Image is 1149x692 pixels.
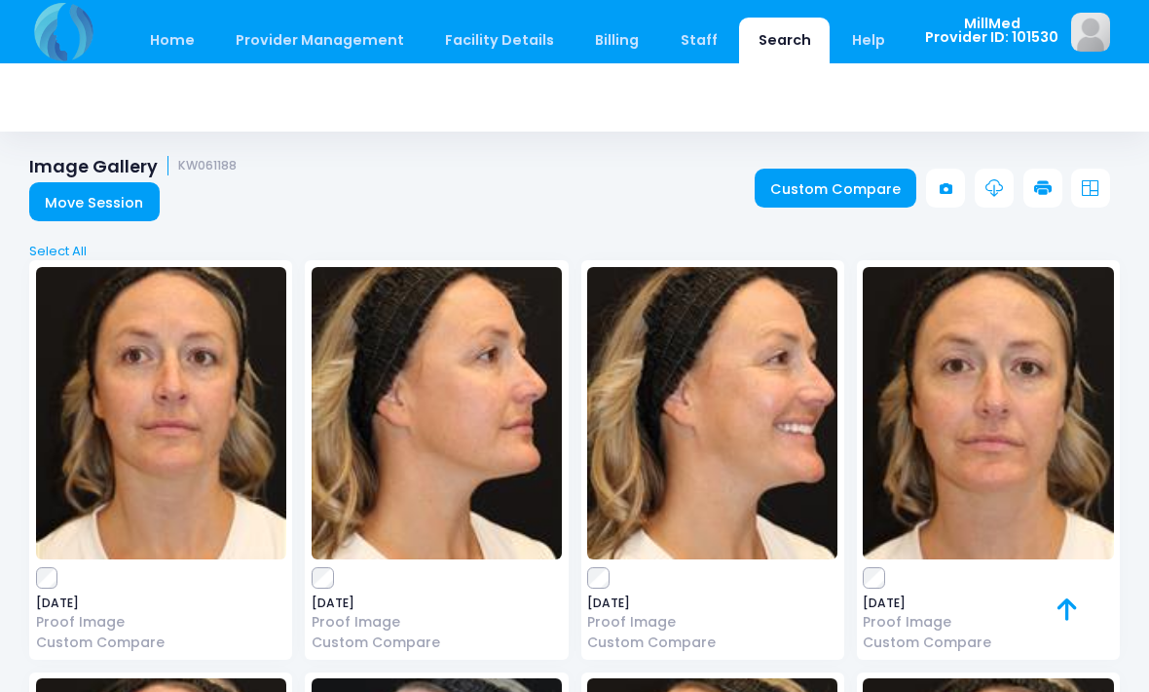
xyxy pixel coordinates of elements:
[576,18,658,63] a: Billing
[863,633,1113,653] a: Custom Compare
[587,633,837,653] a: Custom Compare
[587,267,837,559] img: image
[178,159,237,173] small: KW061188
[36,597,286,609] span: [DATE]
[312,597,562,609] span: [DATE]
[36,267,286,559] img: image
[29,182,160,221] a: Move Session
[739,18,830,63] a: Search
[925,17,1058,45] span: MillMed Provider ID: 101530
[755,169,917,208] a: Custom Compare
[1071,13,1110,52] img: image
[426,18,574,63] a: Facility Details
[863,612,1113,633] a: Proof Image
[661,18,736,63] a: Staff
[130,18,213,63] a: Home
[834,18,905,63] a: Help
[863,597,1113,609] span: [DATE]
[216,18,423,63] a: Provider Management
[863,267,1113,559] img: image
[312,612,562,633] a: Proof Image
[36,612,286,633] a: Proof Image
[312,633,562,653] a: Custom Compare
[587,597,837,609] span: [DATE]
[587,612,837,633] a: Proof Image
[29,156,237,176] h1: Image Gallery
[312,267,562,559] img: image
[36,633,286,653] a: Custom Compare
[23,242,1127,261] a: Select All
